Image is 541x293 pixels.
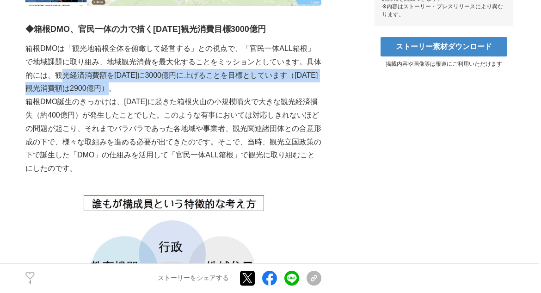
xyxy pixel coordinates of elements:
p: 掲載内容や画像等は報道にご利用いただけます [375,60,513,68]
p: ストーリーをシェアする [158,274,229,283]
p: 箱根DMOは「観光地箱根全体を俯瞰して経営する」との視点で、「官民一体ALL箱根」で地域課題に取り組み、地域観光消費を最大化することをミッションとしています。具体的には、観光経済消費額を[DAT... [25,42,321,95]
h3: ◆箱根DMO、官民一体の力で描く[DATE]観光消費目標3000億円 [25,23,321,36]
p: 箱根DMO誕生のきっかけは、[DATE]に起きた箱根火山の小規模噴火で大きな観光経済損失（約400億円）が発生したことでした。このような有事においては対応しきれないほどの問題が起こり、それまでバ... [25,95,321,175]
p: 4 [25,281,35,285]
a: ストーリー素材ダウンロード [381,37,507,56]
